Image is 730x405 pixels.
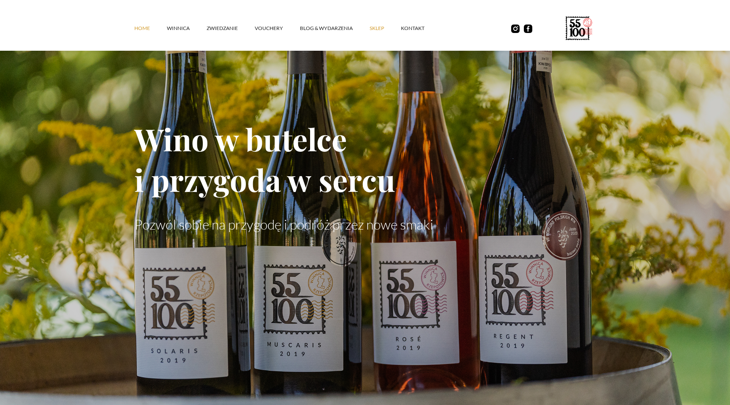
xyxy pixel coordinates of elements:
a: vouchery [255,16,300,41]
a: nasze wina [134,271,188,296]
a: ZWIEDZANIE [207,16,255,41]
a: Blog & Wydarzenia [300,16,370,41]
a: Home [134,16,167,41]
a: winnica [167,16,207,41]
p: Pozwól sobie na przygodę i podróż przez nowe smaki [134,216,596,233]
h1: Wino w butelce i przygoda w sercu [134,118,596,200]
a: SKLEP [370,16,401,41]
a: kontakt [401,16,441,41]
